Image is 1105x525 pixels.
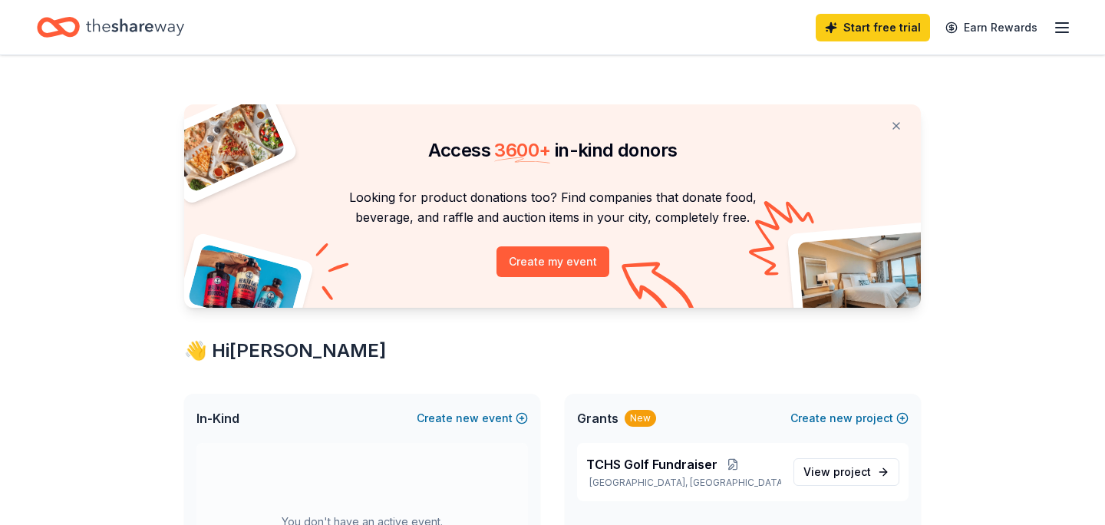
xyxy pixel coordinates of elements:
span: In-Kind [196,409,239,428]
div: 👋 Hi [PERSON_NAME] [184,338,921,363]
p: Looking for product donations too? Find companies that donate food, beverage, and raffle and auct... [203,187,902,228]
div: New [625,410,656,427]
img: Pizza [167,95,287,193]
p: [GEOGRAPHIC_DATA], [GEOGRAPHIC_DATA] [586,477,781,489]
button: Createnewproject [790,409,909,428]
a: View project [793,458,899,486]
img: Curvy arrow [622,262,698,319]
a: Start free trial [816,14,930,41]
span: TCHS Golf Fundraiser [586,455,717,474]
span: new [830,409,853,428]
span: project [833,465,871,478]
span: new [456,409,479,428]
button: Create my event [496,246,609,277]
span: 3600 + [494,139,550,161]
a: Earn Rewards [936,14,1047,41]
a: Home [37,9,184,45]
span: View [803,463,871,481]
button: Createnewevent [417,409,528,428]
span: Grants [577,409,618,428]
span: Access in-kind donors [428,139,678,161]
